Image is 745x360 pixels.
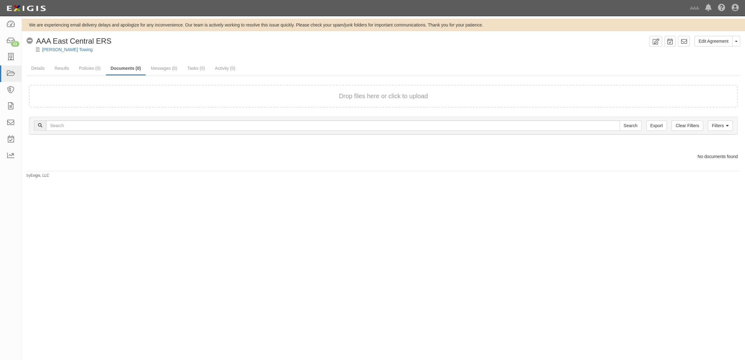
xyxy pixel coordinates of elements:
a: Clear Filters [671,120,703,131]
a: Policies (0) [74,62,105,74]
button: Drop files here or click to upload [339,92,428,101]
a: Filters [708,120,733,131]
input: Search [620,120,642,131]
div: No documents found [24,153,743,160]
a: Export [646,120,667,131]
div: 23 [11,41,19,47]
a: Activity (0) [210,62,240,74]
img: logo-5460c22ac91f19d4615b14bd174203de0afe785f0fc80cf4dbbc73dc1793850b.png [5,3,48,14]
a: Exigis, LLC [31,173,49,178]
a: Edit Agreement [695,36,733,46]
a: AAA [687,2,702,14]
div: AAA East Central ERS [26,36,111,46]
a: Results [50,62,74,74]
input: Search [46,120,620,131]
a: Tasks (0) [183,62,210,74]
a: Details [26,62,49,74]
span: AAA East Central ERS [36,37,111,45]
small: by [26,173,49,178]
i: Help Center - Complianz [718,4,725,12]
a: Documents (0) [106,62,146,75]
div: We are experiencing email delivery delays and apologize for any inconvenience. Our team is active... [22,22,745,28]
a: [PERSON_NAME] Towing [42,47,93,52]
i: No Coverage [26,38,33,44]
a: Messages (0) [146,62,182,74]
